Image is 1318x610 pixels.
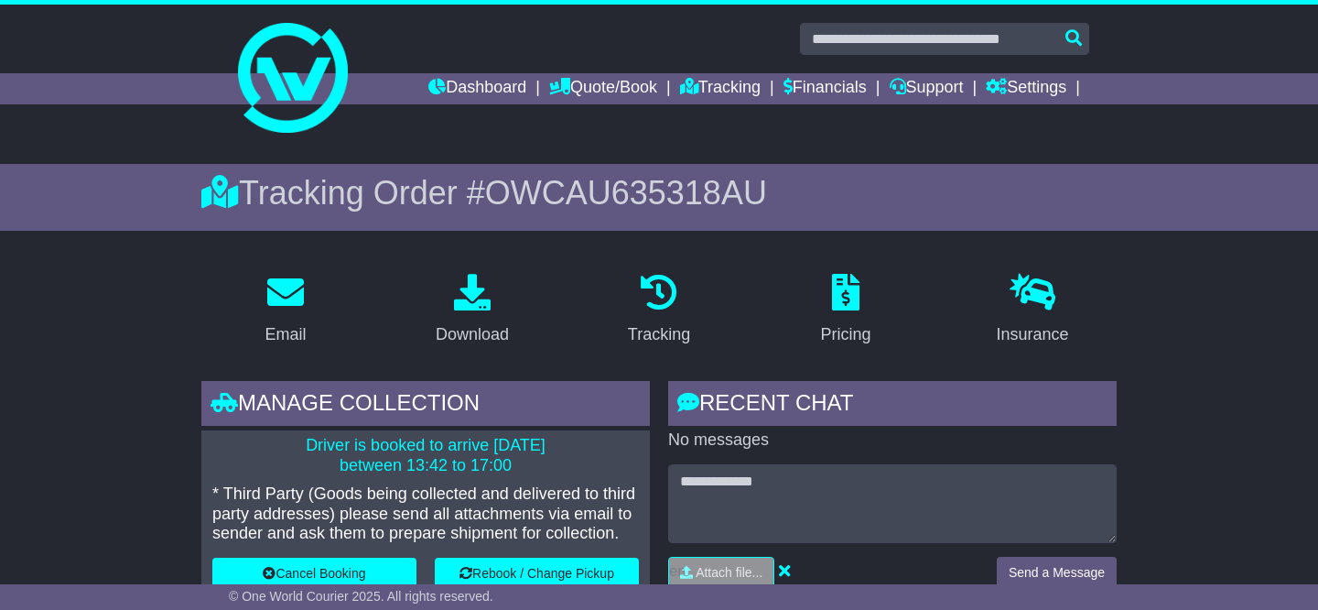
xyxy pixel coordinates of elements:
[820,322,870,347] div: Pricing
[428,73,526,104] a: Dashboard
[435,558,639,590] button: Rebook / Change Pickup
[265,322,306,347] div: Email
[668,381,1117,430] div: RECENT CHAT
[212,558,416,590] button: Cancel Booking
[201,381,650,430] div: Manage collection
[212,485,639,544] p: * Third Party (Goods being collected and delivered to third party addresses) please send all atta...
[628,322,690,347] div: Tracking
[212,436,639,475] p: Driver is booked to arrive [DATE] between 13:42 to 17:00
[616,267,702,354] a: Tracking
[229,589,493,604] span: © One World Courier 2025. All rights reserved.
[668,430,1117,451] p: No messages
[997,557,1117,589] button: Send a Message
[680,73,761,104] a: Tracking
[984,267,1080,354] a: Insurance
[424,267,521,354] a: Download
[201,173,1117,212] div: Tracking Order #
[485,174,767,212] span: OWCAU635318AU
[549,73,657,104] a: Quote/Book
[436,322,509,347] div: Download
[986,73,1066,104] a: Settings
[996,322,1068,347] div: Insurance
[253,267,318,354] a: Email
[890,73,964,104] a: Support
[783,73,867,104] a: Financials
[808,267,882,354] a: Pricing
